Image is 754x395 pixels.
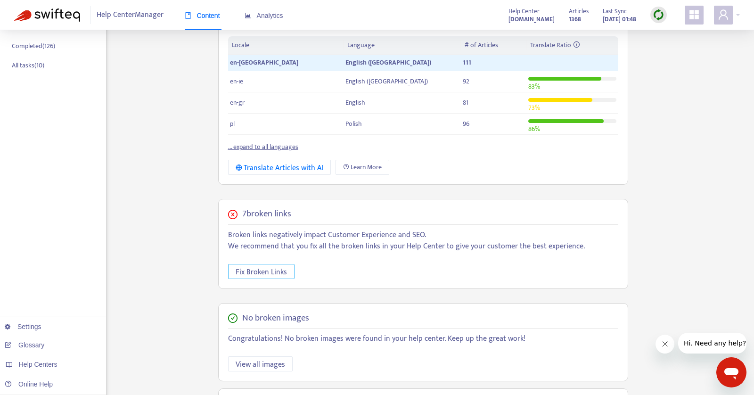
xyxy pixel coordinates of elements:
[228,141,298,152] a: ... expand to all languages
[656,335,674,354] iframe: Close message
[716,357,746,387] iframe: Button to launch messaging window
[228,356,293,371] button: View all images
[508,6,540,16] span: Help Center
[228,313,238,323] span: check-circle
[603,6,627,16] span: Last Sync
[228,160,331,175] button: Translate Articles with AI
[345,118,362,129] span: Polish
[230,118,235,129] span: pl
[688,9,700,20] span: appstore
[5,380,53,388] a: Online Help
[345,76,428,87] span: English ([GEOGRAPHIC_DATA])
[569,6,589,16] span: Articles
[14,8,80,22] img: Swifteq
[461,36,527,55] th: # of Articles
[230,97,245,108] span: en-gr
[528,102,540,113] span: 73 %
[230,57,298,68] span: en-[GEOGRAPHIC_DATA]
[5,341,44,349] a: Glossary
[228,333,618,345] p: Congratulations! No broken images were found in your help center. Keep up the great work!
[12,60,44,70] p: All tasks ( 10 )
[228,210,238,219] span: close-circle
[228,230,618,252] p: Broken links negatively impact Customer Experience and SEO. We recommend that you fix all the bro...
[97,6,164,24] span: Help Center Manager
[351,162,382,173] span: Learn More
[185,12,220,19] span: Content
[508,14,555,25] a: [DOMAIN_NAME]
[463,118,469,129] span: 96
[19,361,57,368] span: Help Centers
[569,14,581,25] strong: 1368
[228,36,344,55] th: Locale
[230,76,243,87] span: en-ie
[344,36,460,55] th: Language
[242,313,309,324] h5: No broken images
[528,123,540,134] span: 86 %
[463,57,471,68] span: 111
[345,57,431,68] span: English ([GEOGRAPHIC_DATA])
[336,160,389,175] a: Learn More
[12,41,55,51] p: Completed ( 126 )
[228,264,295,279] button: Fix Broken Links
[12,22,62,32] p: Assigned to me ( 0 )
[236,359,285,370] span: View all images
[678,333,746,354] iframe: Message from company
[345,97,365,108] span: English
[242,209,291,220] h5: 7 broken links
[528,81,540,92] span: 83 %
[603,14,636,25] strong: [DATE] 01:48
[236,162,324,174] div: Translate Articles with AI
[185,12,191,19] span: book
[653,9,664,21] img: sync.dc5367851b00ba804db3.png
[5,323,41,330] a: Settings
[463,97,468,108] span: 81
[718,9,729,20] span: user
[530,40,614,50] div: Translate Ratio
[245,12,283,19] span: Analytics
[463,76,469,87] span: 92
[245,12,251,19] span: area-chart
[236,266,287,278] span: Fix Broken Links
